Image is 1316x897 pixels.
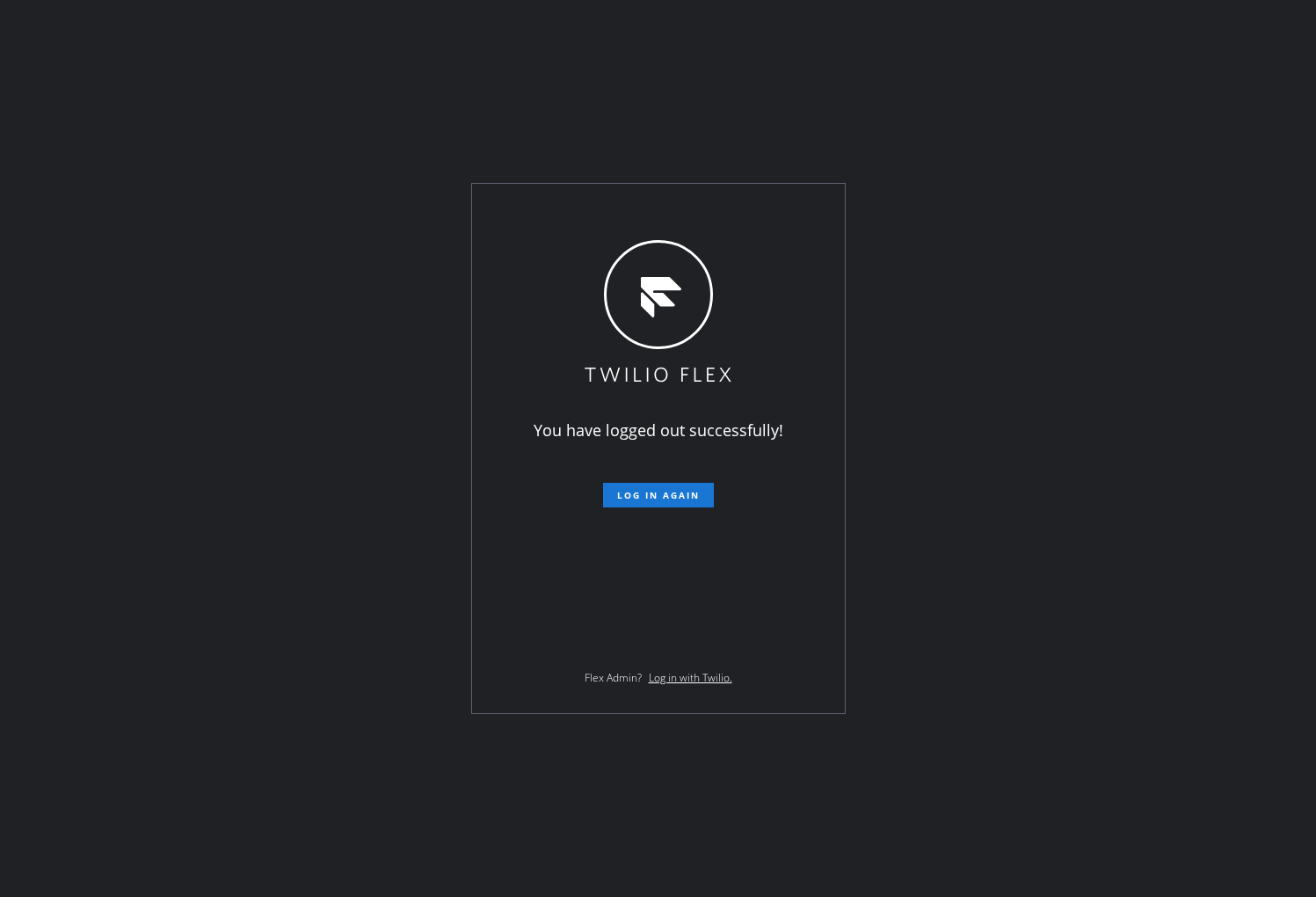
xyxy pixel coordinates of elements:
span: Flex Admin? [585,670,642,685]
button: Log in again [603,483,714,507]
a: Log in with Twilio. [649,670,732,685]
span: You have logged out successfully! [534,419,783,441]
span: Log in again [617,489,700,501]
